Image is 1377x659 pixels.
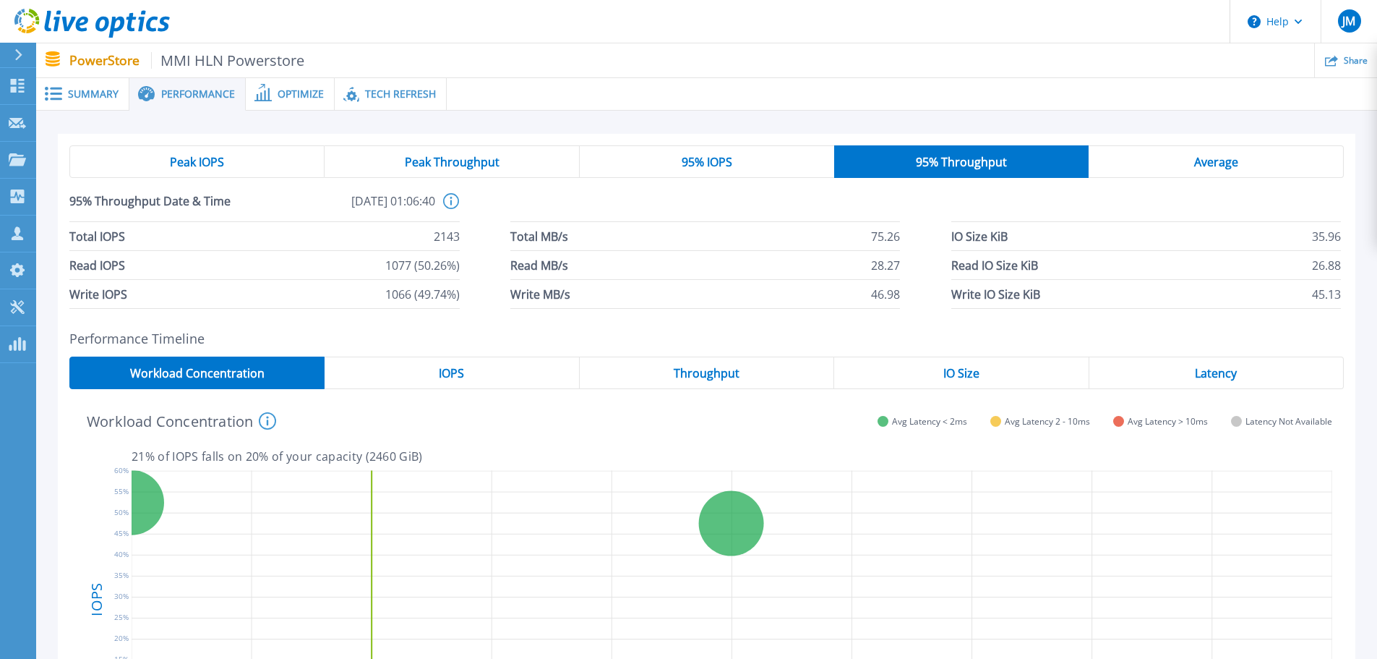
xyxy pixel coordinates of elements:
[87,412,276,430] h4: Workload Concentration
[69,251,125,279] span: Read IOPS
[892,416,967,427] span: Avg Latency < 2ms
[1195,367,1237,379] span: Latency
[871,280,900,308] span: 46.98
[69,280,127,308] span: Write IOPS
[278,89,324,99] span: Optimize
[114,464,129,475] text: 60%
[365,89,436,99] span: Tech Refresh
[69,52,305,69] p: PowerStore
[385,251,460,279] span: 1077 (50.26%)
[434,222,460,250] span: 2143
[132,450,1332,463] p: 21 % of IOPS falls on 20 % of your capacity ( 2460 GiB )
[439,367,464,379] span: IOPS
[69,331,1344,346] h2: Performance Timeline
[151,52,305,69] span: MMI HLN Powerstore
[871,251,900,279] span: 28.27
[114,507,129,517] text: 50%
[161,89,235,99] span: Performance
[405,156,499,168] span: Peak Throughput
[951,280,1040,308] span: Write IO Size KiB
[1344,56,1368,65] span: Share
[68,89,119,99] span: Summary
[1128,416,1208,427] span: Avg Latency > 10ms
[69,222,125,250] span: Total IOPS
[1312,222,1341,250] span: 35.96
[69,193,252,221] span: 95% Throughput Date & Time
[871,222,900,250] span: 75.26
[1312,251,1341,279] span: 26.88
[90,545,104,653] h4: IOPS
[1194,156,1238,168] span: Average
[951,222,1008,250] span: IO Size KiB
[385,280,460,308] span: 1066 (49.74%)
[1312,280,1341,308] span: 45.13
[1245,416,1332,427] span: Latency Not Available
[943,367,979,379] span: IO Size
[682,156,732,168] span: 95% IOPS
[252,193,435,221] span: [DATE] 01:06:40
[674,367,739,379] span: Throughput
[510,222,568,250] span: Total MB/s
[510,251,568,279] span: Read MB/s
[1005,416,1090,427] span: Avg Latency 2 - 10ms
[510,280,570,308] span: Write MB/s
[114,486,129,496] text: 55%
[130,367,265,379] span: Workload Concentration
[170,156,224,168] span: Peak IOPS
[951,251,1038,279] span: Read IO Size KiB
[1342,15,1355,27] span: JM
[114,528,129,538] text: 45%
[916,156,1007,168] span: 95% Throughput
